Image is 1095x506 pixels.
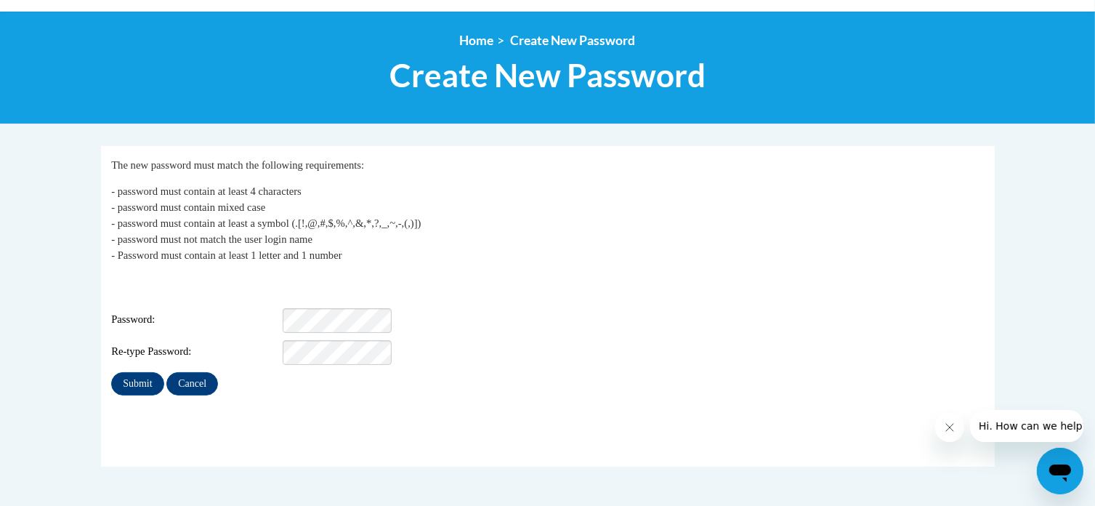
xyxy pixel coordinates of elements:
[511,33,636,48] span: Create New Password
[111,344,280,360] span: Re-type Password:
[9,10,118,22] span: Hi. How can we help?
[111,372,163,395] input: Submit
[111,312,280,328] span: Password:
[935,413,964,442] iframe: Close message
[1037,448,1083,494] iframe: Button to launch messaging window
[460,33,494,48] a: Home
[111,159,364,171] span: The new password must match the following requirements:
[389,56,706,95] span: Create New Password
[166,372,218,395] input: Cancel
[970,410,1083,442] iframe: Message from company
[111,185,421,261] span: - password must contain at least 4 characters - password must contain mixed case - password must ...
